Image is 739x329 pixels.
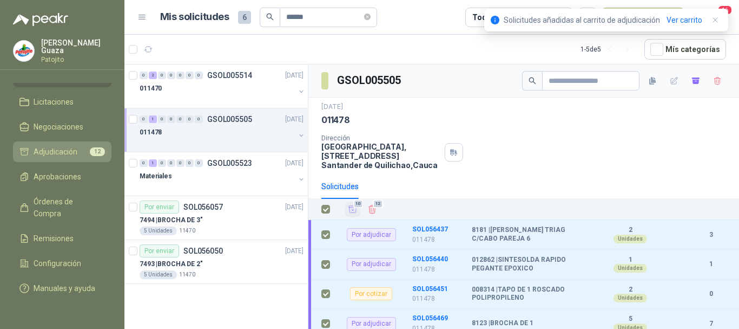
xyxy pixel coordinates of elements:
span: Manuales y ayuda [34,282,95,294]
p: [DATE] [285,70,303,81]
p: 011478 [412,235,465,245]
a: 0 1 0 0 0 0 0 GSOL005523[DATE] Materiales [140,157,306,191]
p: 11470 [179,227,195,235]
div: 0 [140,72,148,79]
a: Licitaciones [13,92,111,112]
p: 11470 [179,270,195,279]
p: GSOL005514 [207,72,252,79]
a: Ver carrito [667,14,702,26]
p: GSOL005523 [207,159,252,167]
div: Unidades [613,264,647,273]
button: 16 [707,8,726,27]
p: [PERSON_NAME] Guaza [41,39,111,54]
p: Patojito [41,56,111,63]
span: Licitaciones [34,96,74,108]
span: Órdenes de Compra [34,196,101,220]
div: Por adjudicar [347,258,396,271]
span: Negociaciones [34,121,83,133]
span: Aprobaciones [34,171,81,183]
div: 0 [167,72,175,79]
a: Manuales y ayuda [13,278,111,299]
div: Solicitudes [321,180,359,192]
b: 1 [593,256,668,265]
b: SOL056440 [412,255,448,263]
button: Añadir [345,202,360,217]
div: 0 [140,115,148,123]
a: SOL056469 [412,314,448,322]
span: Configuración [34,257,81,269]
p: [DATE] [321,102,343,112]
p: 011478 [412,265,465,275]
span: search [266,13,274,21]
img: Logo peakr [13,13,68,26]
button: Nueva solicitud [602,8,684,27]
div: 0 [186,115,194,123]
div: 0 [195,159,203,167]
a: Negociaciones [13,117,111,137]
b: 1 [696,259,726,269]
p: Materiales [140,171,172,182]
p: Solicitudes añadidas al carrito de adjudicación [504,14,660,26]
div: 0 [176,115,184,123]
b: 2 [593,226,668,235]
a: Adjudicación12 [13,141,111,162]
div: Por enviar [140,201,179,214]
button: Mís categorías [644,39,726,60]
span: info-circle [491,16,499,24]
span: Remisiones [34,233,74,244]
div: 0 [176,72,184,79]
p: 7494 | BROCHA DE 3" [140,215,203,225]
p: [DATE] [285,114,303,125]
div: Unidades [613,294,647,302]
b: 5 [593,315,668,324]
p: Dirección [321,134,440,142]
b: SOL056437 [412,225,448,233]
div: 0 [158,72,166,79]
div: 0 [167,115,175,123]
p: 011478 [412,294,465,304]
a: 0 1 0 0 0 0 0 GSOL005505[DATE] 011478 [140,113,306,147]
button: Eliminar [365,202,380,217]
a: Aprobaciones [13,166,111,187]
div: 0 [186,72,194,79]
span: Adjudicación [34,146,77,158]
div: 0 [140,159,148,167]
h3: GSOL005505 [337,72,403,89]
b: 012862 | SINTESOLDA RAPIDO PEGANTE EPOXICO [472,256,586,273]
p: [GEOGRAPHIC_DATA], [STREET_ADDRESS] Santander de Quilichao , Cauca [321,142,440,170]
span: search [529,77,536,85]
div: 1 [149,115,157,123]
p: 011478 [140,127,162,138]
span: 6 [238,11,251,24]
span: 10 [353,199,364,208]
span: 12 [373,199,383,208]
p: [DATE] [285,202,303,212]
b: 008314 | TAPO DE 1 ROSCADO POLIPROPILENO [472,286,586,302]
div: 0 [195,72,203,79]
a: SOL056451 [412,285,448,293]
p: 011478 [321,114,350,126]
div: 0 [158,115,166,123]
div: 5 Unidades [140,227,177,235]
a: Configuración [13,253,111,274]
div: 0 [167,159,175,167]
a: 0 2 0 0 0 0 0 GSOL005514[DATE] 011470 [140,69,306,104]
a: Órdenes de Compra [13,191,111,224]
a: Remisiones [13,228,111,249]
div: 1 - 5 de 5 [580,41,636,58]
b: 2 [593,286,668,294]
span: 12 [90,147,105,156]
div: 0 [195,115,203,123]
div: Por cotizar [350,287,392,300]
a: Por enviarSOL056050[DATE] 7493 |BROCHA DE 2"5 Unidades11470 [124,240,308,284]
div: 1 [149,159,157,167]
div: 0 [176,159,184,167]
img: Company Logo [14,41,34,61]
div: Todas [472,11,495,23]
span: close-circle [364,14,371,20]
div: Por enviar [140,244,179,257]
p: GSOL005505 [207,115,252,123]
div: 2 [149,72,157,79]
b: 3 [696,230,726,240]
